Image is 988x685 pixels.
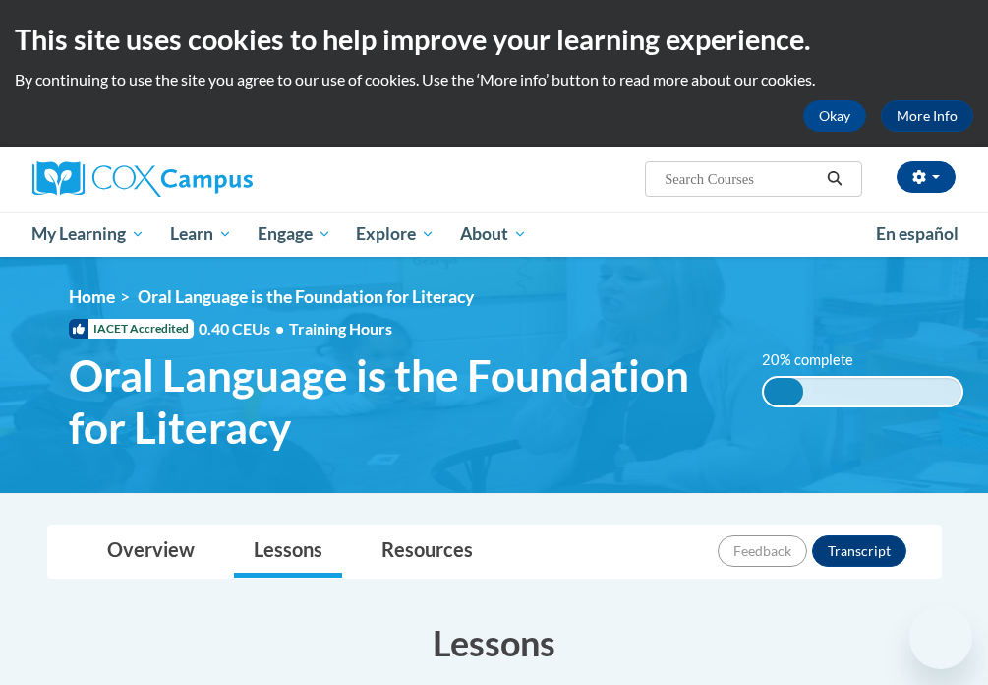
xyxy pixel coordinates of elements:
[863,214,971,255] a: En español
[87,526,214,578] a: Overview
[69,286,115,307] a: Home
[245,212,344,257] a: Engage
[343,212,447,257] a: Explore
[460,222,527,246] span: About
[32,161,253,197] img: Cox Campus
[362,526,493,578] a: Resources
[289,319,392,338] span: Training Hours
[876,223,959,244] span: En español
[157,212,245,257] a: Learn
[909,606,972,669] iframe: Button to launch messaging window
[356,222,435,246] span: Explore
[15,69,973,91] p: By continuing to use the site you agree to our use of cookies. Use the ‘More info’ button to read...
[762,349,875,371] label: 20% complete
[275,319,284,338] span: •
[170,222,232,246] span: Learn
[32,161,320,197] a: Cox Campus
[18,212,971,257] div: Main menu
[812,535,906,567] button: Transcript
[881,100,973,132] a: More Info
[764,378,803,405] div: 20% complete
[69,319,194,339] span: IACET Accredited
[15,20,973,59] h2: This site uses cookies to help improve your learning experience.
[897,161,956,193] button: Account Settings
[663,167,820,191] input: Search Courses
[69,349,732,454] span: Oral Language is the Foundation for Literacy
[718,535,807,567] button: Feedback
[138,286,474,307] span: Oral Language is the Foundation for Literacy
[47,618,942,667] h3: Lessons
[234,526,342,578] a: Lessons
[31,222,145,246] span: My Learning
[258,222,331,246] span: Engage
[447,212,540,257] a: About
[199,318,289,340] span: 0.40 CEUs
[20,212,158,257] a: My Learning
[820,167,849,191] button: Search
[803,100,866,132] button: Okay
